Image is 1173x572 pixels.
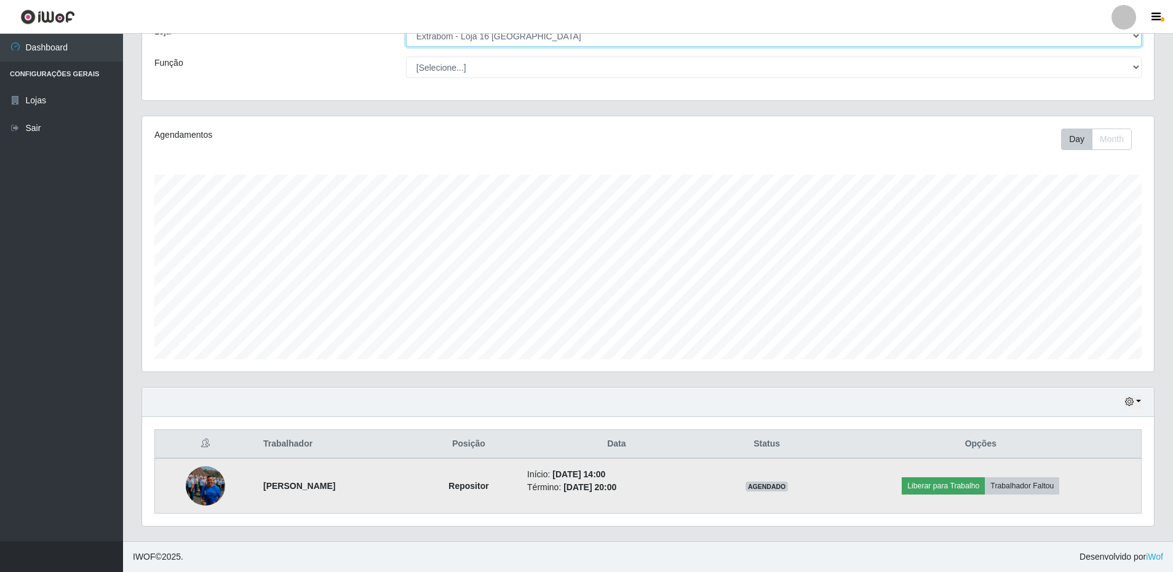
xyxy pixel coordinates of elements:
th: Opções [821,430,1142,459]
span: AGENDADO [746,482,789,491]
li: Início: [527,468,706,481]
th: Posição [418,430,520,459]
div: Agendamentos [154,129,555,141]
span: © 2025 . [133,550,183,563]
img: CoreUI Logo [20,9,75,25]
span: Desenvolvido por [1080,550,1163,563]
span: IWOF [133,552,156,562]
strong: [PERSON_NAME] [263,481,335,491]
time: [DATE] 20:00 [563,482,616,492]
th: Data [520,430,714,459]
th: Trabalhador [256,430,418,459]
th: Status [714,430,821,459]
a: iWof [1146,552,1163,562]
li: Término: [527,481,706,494]
div: Toolbar with button groups [1061,129,1142,150]
time: [DATE] 14:00 [552,469,605,479]
div: First group [1061,129,1132,150]
button: Month [1092,129,1132,150]
strong: Repositor [448,481,488,491]
button: Liberar para Trabalho [902,477,985,495]
label: Função [154,57,183,70]
button: Trabalhador Faltou [985,477,1059,495]
img: 1748446152061.jpeg [186,451,225,521]
button: Day [1061,129,1092,150]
